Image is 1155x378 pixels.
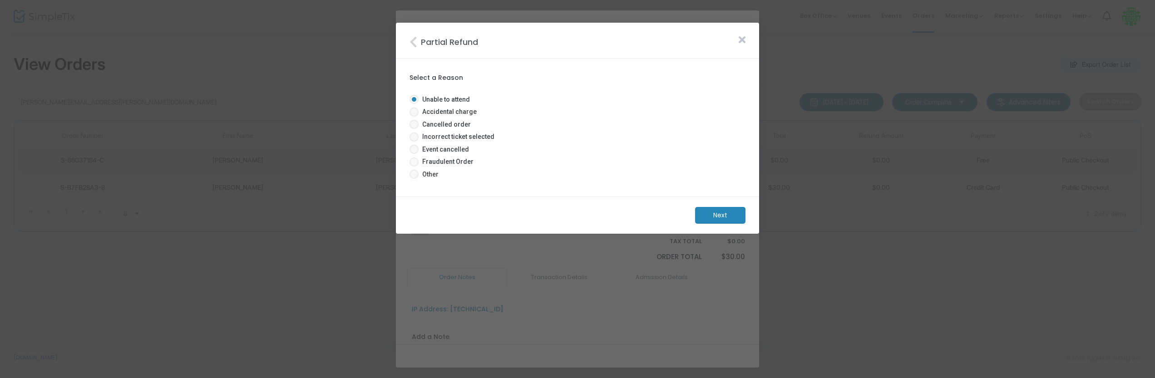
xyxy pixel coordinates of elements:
m-button: Next [695,207,745,224]
span: Incorrect ticket selected [419,132,494,142]
span: Unable to attend [419,95,470,104]
i: Close [410,36,421,48]
m-panel-title: Partial Refund [410,33,478,48]
label: Select a Reason [410,73,745,83]
span: Event cancelled [419,145,469,154]
span: Accidental charge [419,107,477,117]
span: Other [419,170,439,179]
span: Cancelled order [419,120,471,129]
span: Fraudulent Order [419,157,474,167]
